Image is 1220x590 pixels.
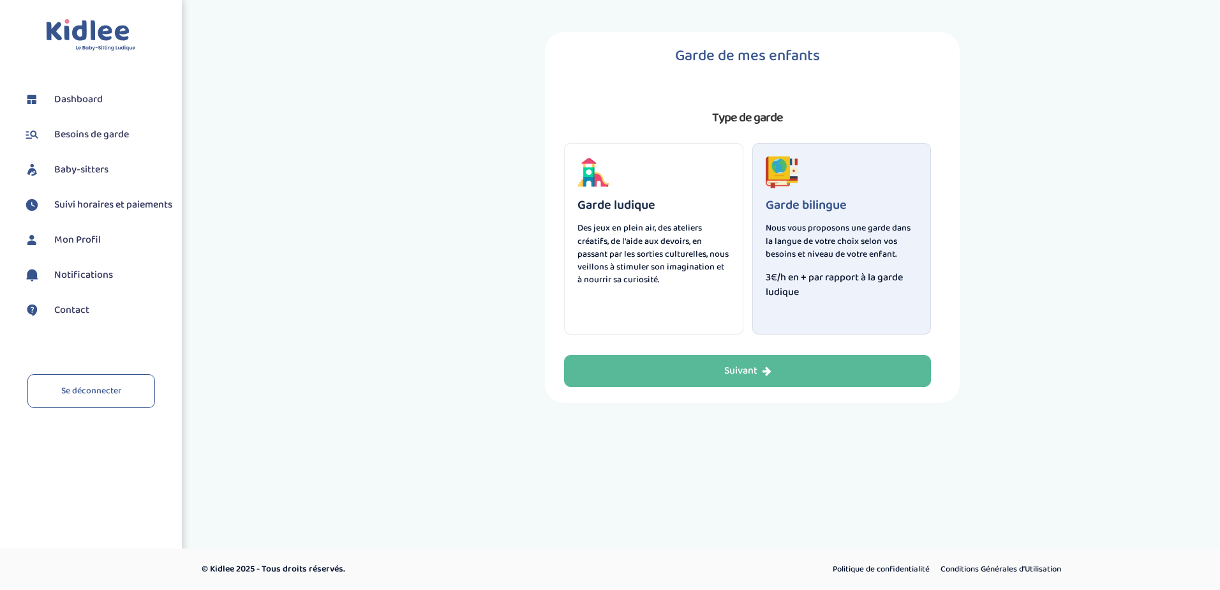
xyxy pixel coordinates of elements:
h3: Garde bilingue [766,198,918,212]
span: Suivi horaires et paiements [54,197,172,213]
div: Suivant [724,364,771,379]
a: Baby-sitters [22,160,172,179]
a: Contact [22,301,172,320]
a: Besoins de garde [22,125,172,144]
img: notification.svg [22,266,41,285]
a: Mon Profil [22,231,172,250]
p: © Kidlee 2025 - Tous droits réservés. [202,563,664,576]
p: Nous vous proposons une garde dans la langue de votre choix selon vos besoins et niveau de votre ... [766,222,918,260]
a: Notifications [22,266,172,285]
span: Baby-sitters [54,162,108,178]
a: Politique de confidentialité [828,561,934,578]
span: Mon Profil [54,232,101,248]
span: Contact [54,303,89,318]
img: besoin.svg [22,125,41,144]
img: babysitters.svg [22,160,41,179]
img: profil.svg [22,231,41,250]
span: Dashboard [54,92,103,107]
a: Conditions Générales d’Utilisation [936,561,1066,578]
img: level3.png [766,156,798,188]
span: 3€/h en + par rapport à la garde ludique [766,270,918,299]
span: Notifications [54,268,113,283]
img: contact.svg [22,301,41,320]
img: suivihoraire.svg [22,195,41,215]
a: Suivi horaires et paiements [22,195,172,215]
h1: Garde de mes enfants [564,48,931,64]
p: Des jeux en plein air, des ateliers créatifs, de l'aide aux devoirs, en passant par les sorties c... [577,222,730,286]
a: Dashboard [22,90,172,109]
h3: Garde ludique [577,198,730,212]
img: logo.svg [46,19,136,52]
span: Besoins de garde [54,127,129,142]
a: Se déconnecter [27,374,155,408]
img: dashboard.svg [22,90,41,109]
button: Suivant [564,355,931,387]
p: Type de garde [564,107,931,128]
img: decouverte.png [577,156,609,188]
